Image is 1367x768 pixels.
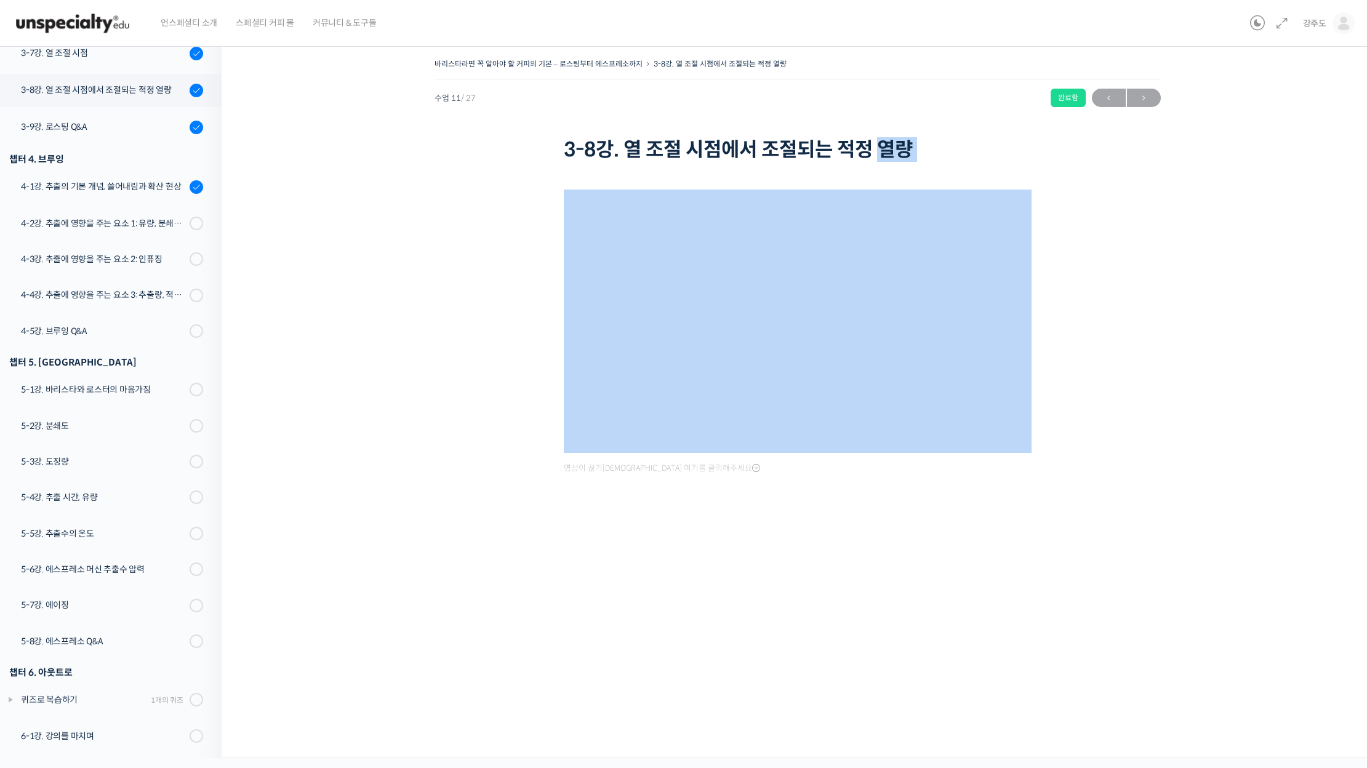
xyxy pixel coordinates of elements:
[1092,90,1126,106] span: ←
[226,752,235,762] span: 홈
[564,463,760,473] span: 영상이 끊기[DEMOGRAPHIC_DATA] 여기를 클릭해주세요
[1303,18,1326,29] span: 강주도
[21,383,186,396] div: 5-1강. 바리스타와 로스터의 마음가짐
[21,729,186,743] div: 6-1강. 강의를 마치며
[21,455,186,468] div: 5-3강. 도징량
[9,664,203,681] div: 챕터 6. 아웃트로
[461,93,476,103] span: / 27
[675,753,691,763] span: 대화
[435,59,643,68] a: 바리스타라면 꼭 알아야 할 커피의 기본 – 로스팅부터 에스프레소까지
[21,419,186,433] div: 5-2강. 분쇄도
[21,527,186,540] div: 5-5강. 추출수의 온도
[435,94,476,102] span: 수업 11
[21,693,147,706] div: 퀴즈로 복습하기
[21,180,186,193] div: 4-1강. 추출의 기본 개념, 쓸어내림과 확산 현상
[9,151,203,167] div: 챕터 4. 브루잉
[21,562,186,576] div: 5-6강. 에스프레소 머신 추출수 압력
[1127,90,1161,106] span: →
[654,59,787,68] a: 3-8강. 열 조절 시점에서 조절되는 적정 열량
[9,354,203,370] div: 챕터 5. [GEOGRAPHIC_DATA]
[910,734,1363,764] a: 설정
[4,734,457,764] a: 홈
[21,46,186,60] div: 3-7강. 열 조절 시점
[1092,89,1126,107] a: ←이전
[21,324,186,338] div: 4-5강. 브루잉 Q&A
[1051,89,1086,107] div: 완료함
[1127,89,1161,107] a: 다음→
[564,138,1032,161] h1: 3-8강. 열 조절 시점에서 조절되는 적정 열량
[21,634,186,648] div: 5-8강. 에스프레소 Q&A
[21,83,186,97] div: 3-8강. 열 조절 시점에서 조절되는 적정 열량
[1129,752,1145,762] span: 설정
[21,217,186,230] div: 4-2강. 추출에 영향을 주는 요소 1: 유량, 분쇄도, 교반
[151,694,183,706] div: 1개의 퀴즈
[21,490,186,504] div: 5-4강. 추출 시간, 유량
[457,734,910,764] a: 대화
[21,288,186,302] div: 4-4강. 추출에 영향을 주는 요소 3: 추출량, 적정 추출수의 양
[21,252,186,266] div: 4-3강. 추출에 영향을 주는 요소 2: 인퓨징
[21,120,186,134] div: 3-9강. 로스팅 Q&A
[21,598,186,612] div: 5-7강. 에이징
